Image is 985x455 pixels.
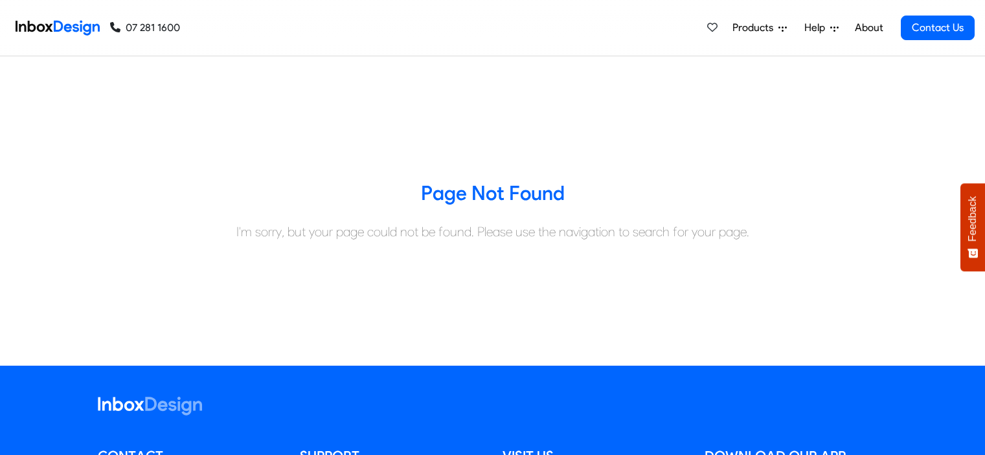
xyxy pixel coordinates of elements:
[799,15,844,41] a: Help
[727,15,792,41] a: Products
[110,20,180,36] a: 07 281 1600
[732,20,778,36] span: Products
[88,222,898,241] div: I'm sorry, but your page could not be found. Please use the navigation to search for your page.
[851,15,887,41] a: About
[967,196,979,241] span: Feedback
[98,397,202,416] img: logo_inboxdesign_white.svg
[901,16,975,40] a: Contact Us
[88,181,898,206] h3: Page Not Found
[960,183,985,271] button: Feedback - Show survey
[804,20,830,36] span: Help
